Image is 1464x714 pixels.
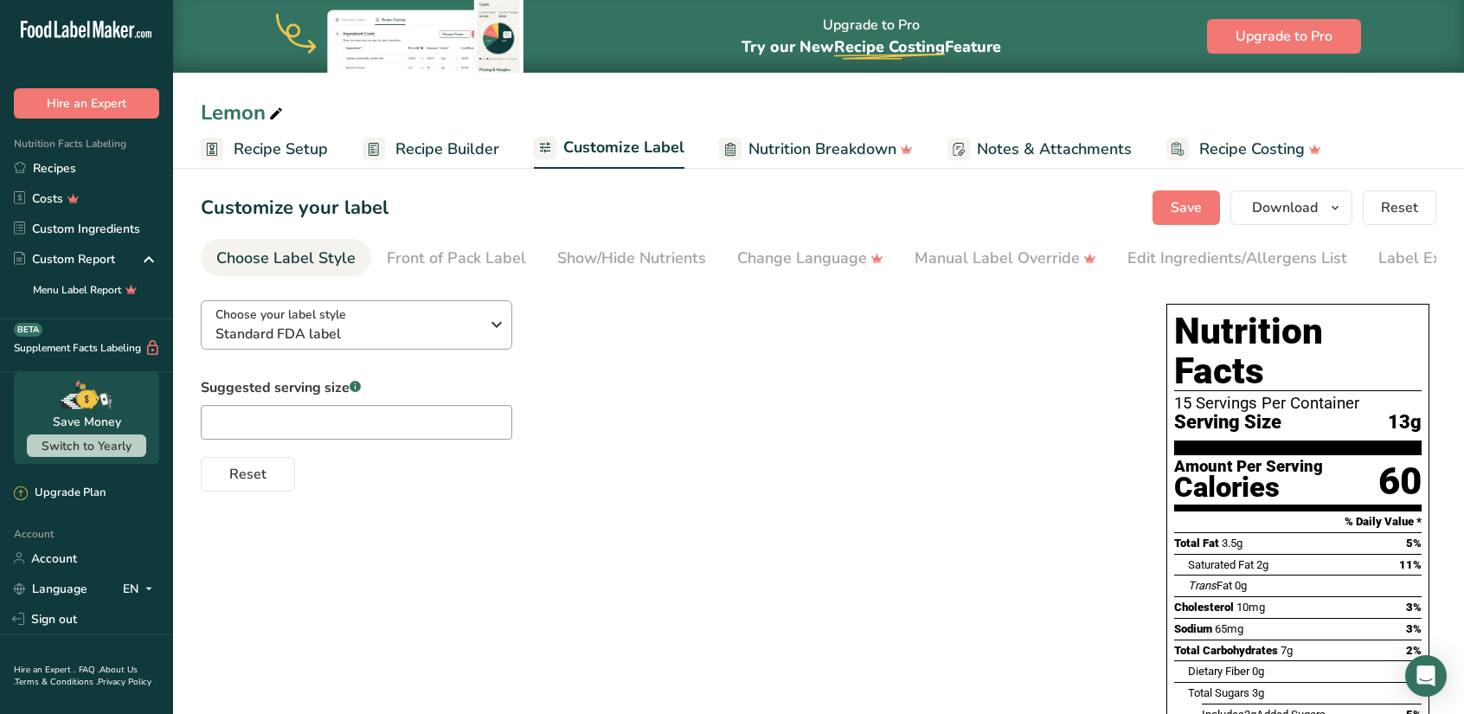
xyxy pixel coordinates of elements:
a: FAQ . [79,664,100,676]
a: Language [14,574,87,604]
label: Suggested serving size [201,377,512,398]
a: Recipe Setup [201,130,328,169]
span: Download [1252,197,1318,218]
i: Trans [1188,579,1217,592]
span: Dietary Fiber [1188,665,1249,678]
div: Change Language [737,247,883,270]
div: 15 Servings Per Container [1174,395,1422,412]
span: 65mg [1215,622,1243,635]
span: Upgrade to Pro [1236,26,1332,47]
button: Reset [1363,190,1436,225]
span: Notes & Attachments [977,138,1132,161]
div: Upgrade to Pro [742,1,1001,73]
div: Open Intercom Messenger [1405,655,1447,697]
section: % Daily Value * [1174,511,1422,532]
a: Hire an Expert . [14,664,75,676]
button: Save [1153,190,1220,225]
span: Reset [1381,197,1418,218]
button: Reset [201,457,295,492]
h1: Customize your label [201,194,388,222]
span: Save [1171,197,1202,218]
span: 11% [1399,558,1422,571]
span: Cholesterol [1174,601,1234,614]
button: Choose your label style Standard FDA label [201,300,512,350]
span: 2g [1256,558,1268,571]
span: 5% [1406,537,1422,550]
div: Lemon [201,97,286,128]
span: 13g [1388,412,1422,434]
span: Switch to Yearly [42,438,132,454]
span: 3% [1406,601,1422,614]
a: About Us . [14,664,138,688]
button: Upgrade to Pro [1207,19,1361,54]
span: Reset [229,464,266,485]
span: Total Fat [1174,537,1219,550]
div: Manual Label Override [915,247,1096,270]
span: 2% [1406,644,1422,657]
div: Front of Pack Label [387,247,526,270]
a: Recipe Builder [363,130,499,169]
span: Total Carbohydrates [1174,644,1278,657]
span: Try our New Feature [742,36,1001,57]
span: 7g [1281,644,1293,657]
a: Notes & Attachments [947,130,1132,169]
button: Hire an Expert [14,88,159,119]
div: Upgrade Plan [14,485,106,502]
div: Calories [1174,475,1323,500]
span: 10mg [1236,601,1265,614]
a: Privacy Policy [98,676,151,688]
span: 3% [1406,622,1422,635]
span: Customize Label [563,136,684,159]
span: Sodium [1174,622,1212,635]
span: 3.5g [1222,537,1242,550]
div: Custom Report [14,250,115,268]
span: Recipe Costing [834,36,945,57]
span: Recipe Builder [395,138,499,161]
a: Customize Label [534,128,684,170]
button: Switch to Yearly [27,434,146,457]
a: Terms & Conditions . [15,676,98,688]
span: 0g [1235,579,1247,592]
span: Saturated Fat [1188,558,1254,571]
div: EN [123,578,159,599]
div: Show/Hide Nutrients [557,247,706,270]
span: Nutrition Breakdown [748,138,896,161]
span: 0g [1252,665,1264,678]
span: Recipe Costing [1199,138,1305,161]
span: Choose your label style [215,306,346,324]
div: Save Money [53,413,121,431]
span: Recipe Setup [234,138,328,161]
div: 60 [1378,459,1422,505]
span: Total Sugars [1188,686,1249,699]
h1: Nutrition Facts [1174,312,1422,391]
span: Standard FDA label [215,324,479,344]
div: Amount Per Serving [1174,459,1323,475]
span: Serving Size [1174,412,1281,434]
span: 3g [1252,686,1264,699]
button: Download [1230,190,1352,225]
div: Choose Label Style [216,247,356,270]
div: BETA [14,323,42,337]
a: Nutrition Breakdown [719,130,913,169]
div: Edit Ingredients/Allergens List [1127,247,1347,270]
span: Fat [1188,579,1232,592]
a: Recipe Costing [1166,130,1321,169]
